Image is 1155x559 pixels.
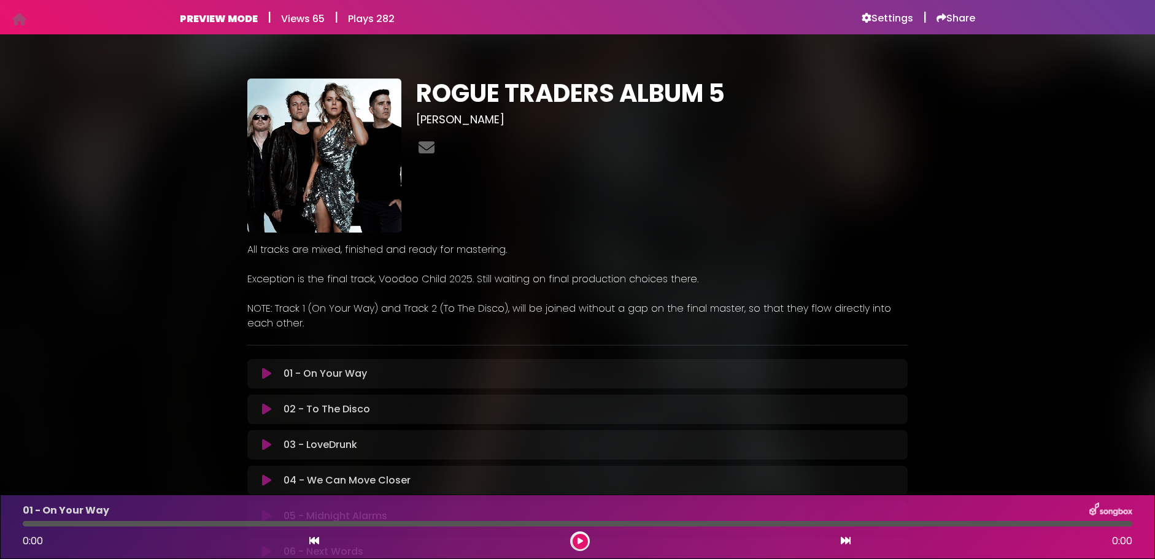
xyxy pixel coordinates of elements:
[937,12,975,25] a: Share
[284,473,411,488] p: 04 - We Can Move Closer
[180,13,258,25] h6: PREVIEW MODE
[284,402,370,417] p: 02 - To The Disco
[1089,503,1132,519] img: songbox-logo-white.png
[247,79,401,233] img: ms3WGxLGRahucLwHUT3m
[247,242,908,257] p: All tracks are mixed, finished and ready for mastering.
[247,272,908,287] p: Exception is the final track, Voodoo Child 2025. Still waiting on final production choices there.
[862,12,913,25] a: Settings
[348,13,395,25] h6: Plays 282
[284,438,357,452] p: 03 - LoveDrunk
[416,79,908,108] h1: ROGUE TRADERS ALBUM 5
[281,13,325,25] h6: Views 65
[284,366,367,381] p: 01 - On Your Way
[23,534,43,548] span: 0:00
[268,10,271,25] h5: |
[1112,534,1132,549] span: 0:00
[334,10,338,25] h5: |
[416,113,908,126] h3: [PERSON_NAME]
[923,10,927,25] h5: |
[247,301,908,331] p: NOTE: Track 1 (On Your Way) and Track 2 (To The Disco), will be joined without a gap on the final...
[23,503,109,518] p: 01 - On Your Way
